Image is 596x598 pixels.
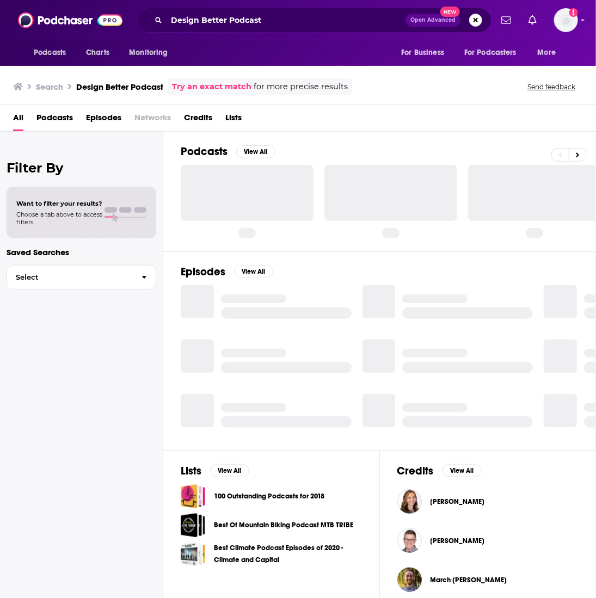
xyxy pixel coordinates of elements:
h3: Search [36,82,63,92]
svg: Add a profile image [569,8,578,17]
button: View All [236,145,275,158]
button: open menu [457,42,532,63]
span: New [440,7,460,17]
span: For Business [401,45,444,60]
span: for more precise results [254,81,348,93]
span: Want to filter your results? [16,200,102,207]
button: Open AdvancedNew [405,14,460,27]
button: View All [234,265,273,278]
button: Send feedback [524,82,579,91]
a: Show notifications dropdown [524,11,541,29]
button: Show profile menu [554,8,578,32]
a: Best Climate Podcast Episodes of 2020 - Climate and Capital [214,542,362,566]
span: Choose a tab above to access filters. [16,211,102,226]
span: March [PERSON_NAME] [431,576,507,584]
a: 100 Outstanding Podcasts for 2018 [214,490,324,502]
button: open menu [530,42,570,63]
button: March RogersMarch Rogers [397,563,579,597]
span: Charts [86,45,109,60]
button: open menu [121,42,182,63]
a: Lists [225,109,242,131]
a: Charts [79,42,116,63]
div: Search podcasts, credits, & more... [137,8,491,33]
button: View All [443,464,482,477]
img: March Rogers [397,568,422,592]
span: Networks [134,109,171,131]
button: View All [210,464,249,477]
span: Select [7,274,133,281]
span: Monitoring [129,45,168,60]
a: ListsView All [181,464,249,478]
span: Podcasts [34,45,66,60]
button: Select [7,265,156,289]
button: open menu [26,42,80,63]
a: CreditsView All [397,464,482,478]
span: Logged in as Marketing09 [554,8,578,32]
a: All [13,109,23,131]
img: Christian Beck [397,528,422,553]
span: For Podcasters [464,45,517,60]
a: Episodes [86,109,121,131]
h3: Design Better Podcast [76,82,163,92]
a: EpisodesView All [181,265,273,279]
button: Christian BeckChristian Beck [397,523,579,558]
p: Saved Searches [7,247,156,257]
button: Anna EaglinAnna Eaglin [397,484,579,519]
img: Anna Eaglin [397,489,422,514]
a: Christian Beck [431,537,485,545]
span: More [538,45,556,60]
a: Best Of Mountain Biking Podcast MTB TRIBE [214,519,353,531]
button: open menu [394,42,458,63]
a: Best Of Mountain Biking Podcast MTB TRIBE [181,513,205,538]
a: Credits [184,109,212,131]
a: Best Climate Podcast Episodes of 2020 - Climate and Capital [181,542,205,566]
h2: Episodes [181,265,225,279]
h2: Podcasts [181,145,228,158]
a: 100 Outstanding Podcasts for 2018 [181,484,205,509]
h2: Credits [397,464,434,478]
a: Show notifications dropdown [497,11,515,29]
input: Search podcasts, credits, & more... [167,11,405,29]
h2: Lists [181,464,201,478]
a: PodcastsView All [181,145,275,158]
a: March Rogers [431,576,507,584]
a: Try an exact match [172,81,251,93]
img: Podchaser - Follow, Share and Rate Podcasts [18,10,122,30]
span: [PERSON_NAME] [431,497,485,506]
span: Open Advanced [410,17,456,23]
h2: Filter By [7,160,156,176]
a: Podcasts [36,109,73,131]
span: [PERSON_NAME] [431,537,485,545]
img: User Profile [554,8,578,32]
a: Anna Eaglin [431,497,485,506]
